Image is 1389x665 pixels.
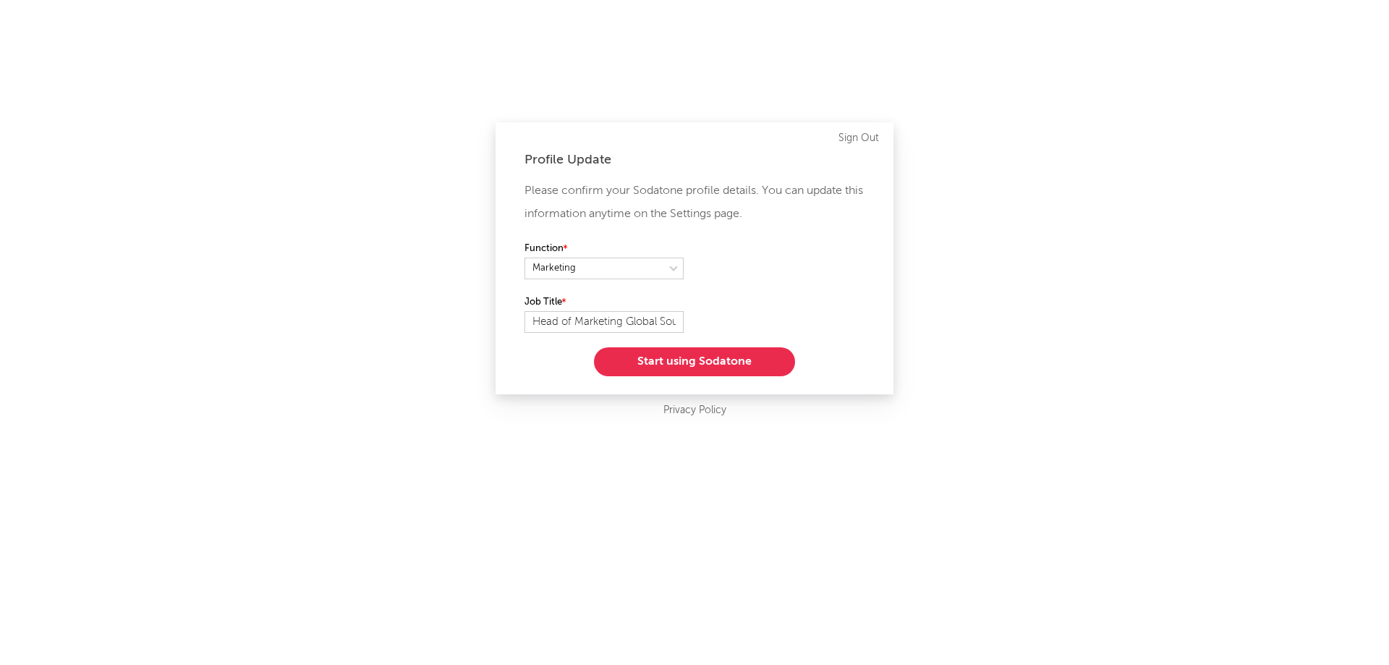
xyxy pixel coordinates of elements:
[838,130,879,147] a: Sign Out
[524,179,865,226] p: Please confirm your Sodatone profile details. You can update this information anytime on the Sett...
[524,240,684,258] label: Function
[524,151,865,169] div: Profile Update
[594,347,795,376] button: Start using Sodatone
[524,294,684,311] label: Job Title
[663,402,726,420] a: Privacy Policy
